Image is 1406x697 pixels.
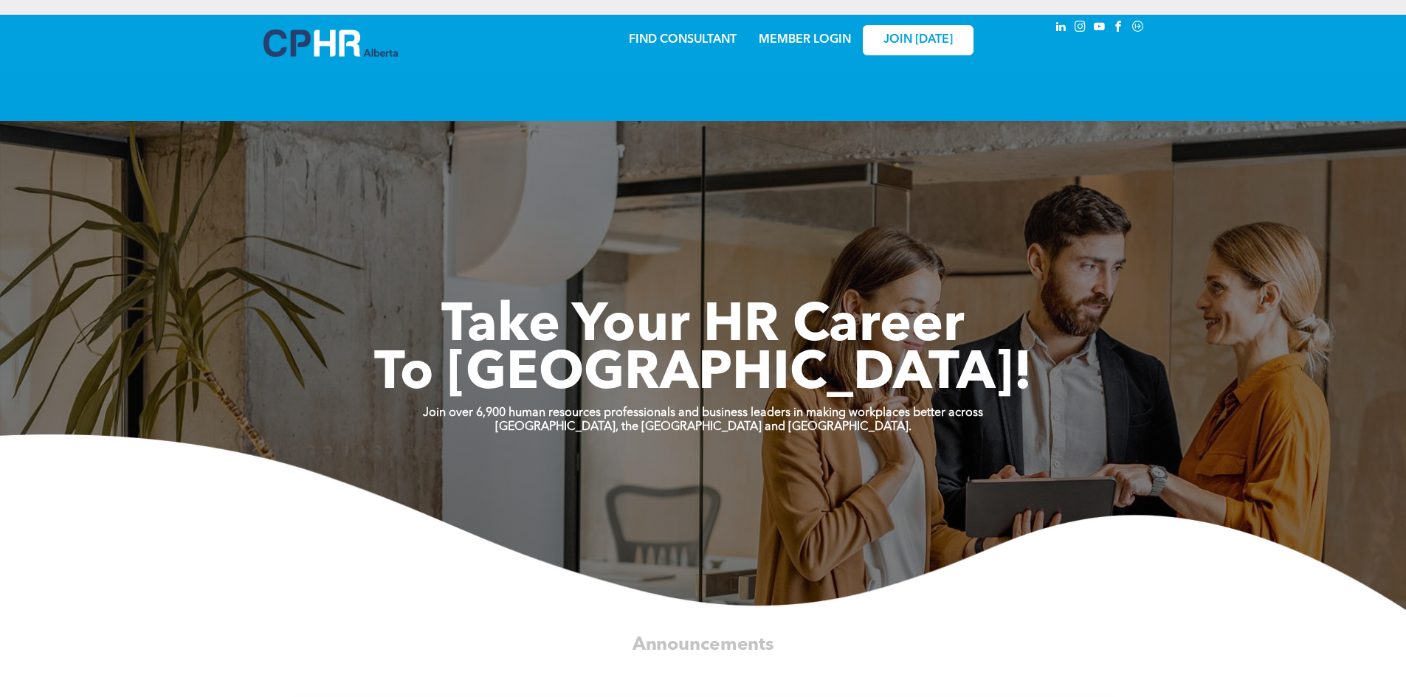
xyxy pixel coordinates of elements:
a: MEMBER LOGIN [759,34,851,46]
a: FIND CONSULTANT [629,34,737,46]
strong: Join over 6,900 human resources professionals and business leaders in making workplaces better ac... [423,407,983,419]
strong: [GEOGRAPHIC_DATA], the [GEOGRAPHIC_DATA] and [GEOGRAPHIC_DATA]. [495,421,912,433]
a: Social network [1130,18,1146,38]
img: A blue and white logo for cp alberta [263,30,398,57]
a: instagram [1072,18,1089,38]
a: JOIN [DATE] [863,25,973,55]
span: Announcements [633,636,774,653]
a: linkedin [1053,18,1069,38]
span: Take Your HR Career [441,300,965,353]
a: youtube [1092,18,1108,38]
span: To [GEOGRAPHIC_DATA]! [374,348,1033,401]
a: facebook [1111,18,1127,38]
span: JOIN [DATE] [883,33,953,47]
